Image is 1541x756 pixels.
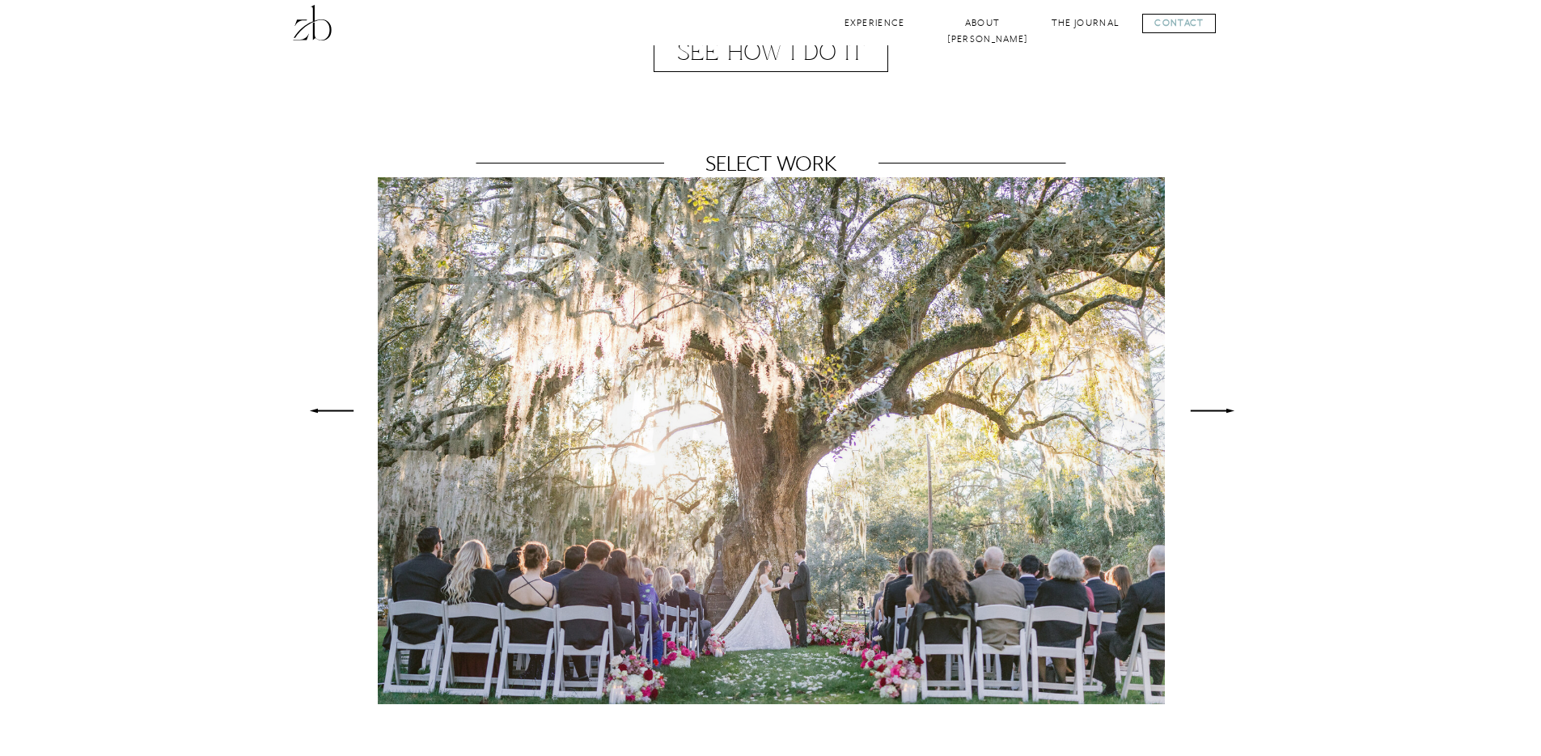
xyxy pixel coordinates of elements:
a: About [PERSON_NAME] [947,15,1018,31]
h3: Select Work [683,150,859,177]
a: Experience [842,15,908,31]
a: The Journal [1051,15,1120,31]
